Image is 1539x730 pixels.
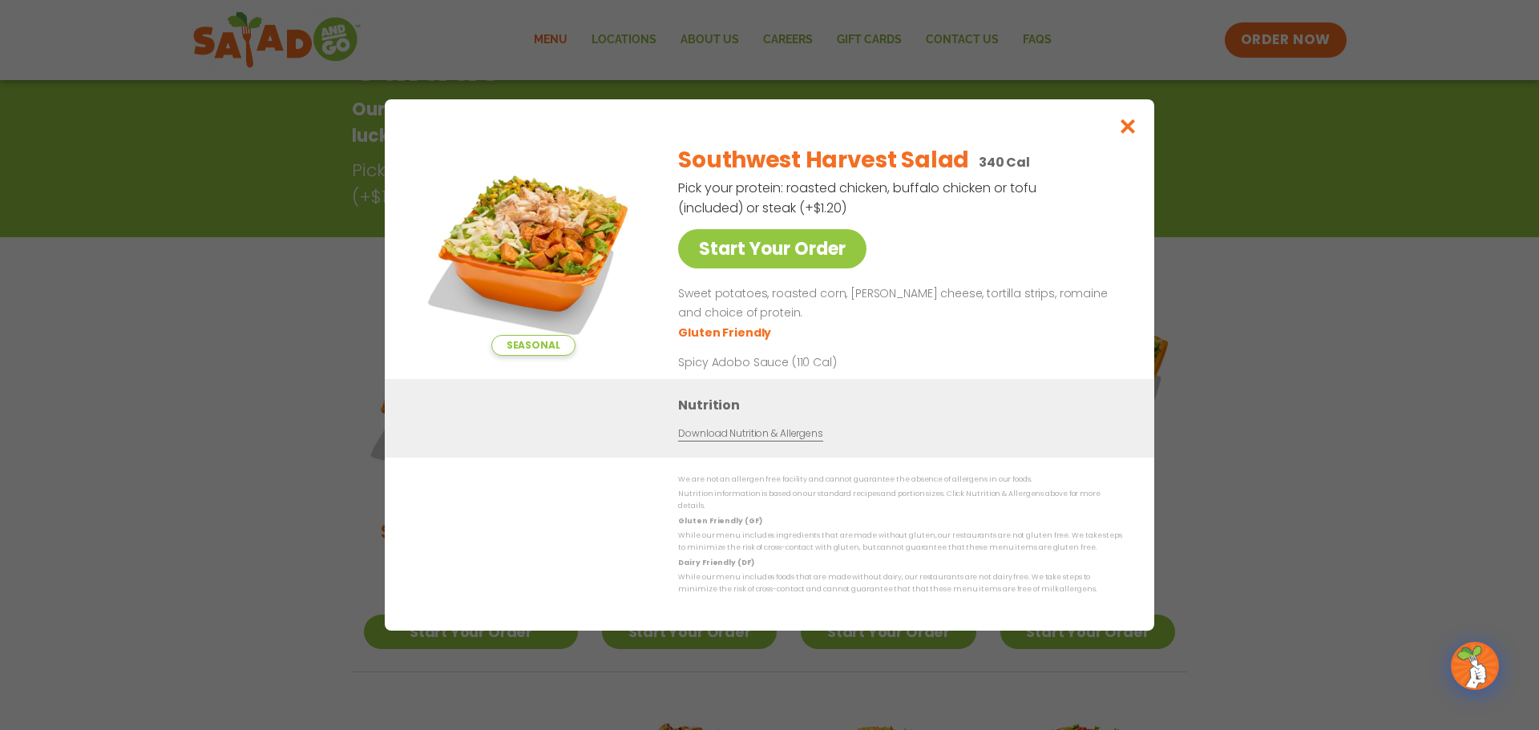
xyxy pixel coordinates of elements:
strong: Dairy Friendly (DF) [678,558,753,567]
p: While our menu includes foods that are made without dairy, our restaurants are not dairy free. We... [678,571,1122,596]
p: Pick your protein: roasted chicken, buffalo chicken or tofu (included) or steak (+$1.20) [678,178,1039,218]
a: Download Nutrition & Allergens [678,426,822,442]
li: Gluten Friendly [678,325,774,341]
img: wpChatIcon [1452,643,1497,688]
img: Featured product photo for Southwest Harvest Salad [421,131,645,356]
a: Start Your Order [678,229,866,268]
strong: Gluten Friendly (GF) [678,516,761,526]
p: Nutrition information is based on our standard recipes and portion sizes. Click Nutrition & Aller... [678,488,1122,513]
button: Close modal [1102,99,1154,153]
p: Sweet potatoes, roasted corn, [PERSON_NAME] cheese, tortilla strips, romaine and choice of protein. [678,284,1116,323]
p: Spicy Adobo Sauce (110 Cal) [678,354,975,371]
p: While our menu includes ingredients that are made without gluten, our restaurants are not gluten ... [678,530,1122,555]
span: Seasonal [491,335,576,356]
h2: Southwest Harvest Salad [678,143,969,177]
p: 340 Cal [979,152,1030,172]
h3: Nutrition [678,395,1130,415]
p: We are not an allergen free facility and cannot guarantee the absence of allergens in our foods. [678,474,1122,486]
